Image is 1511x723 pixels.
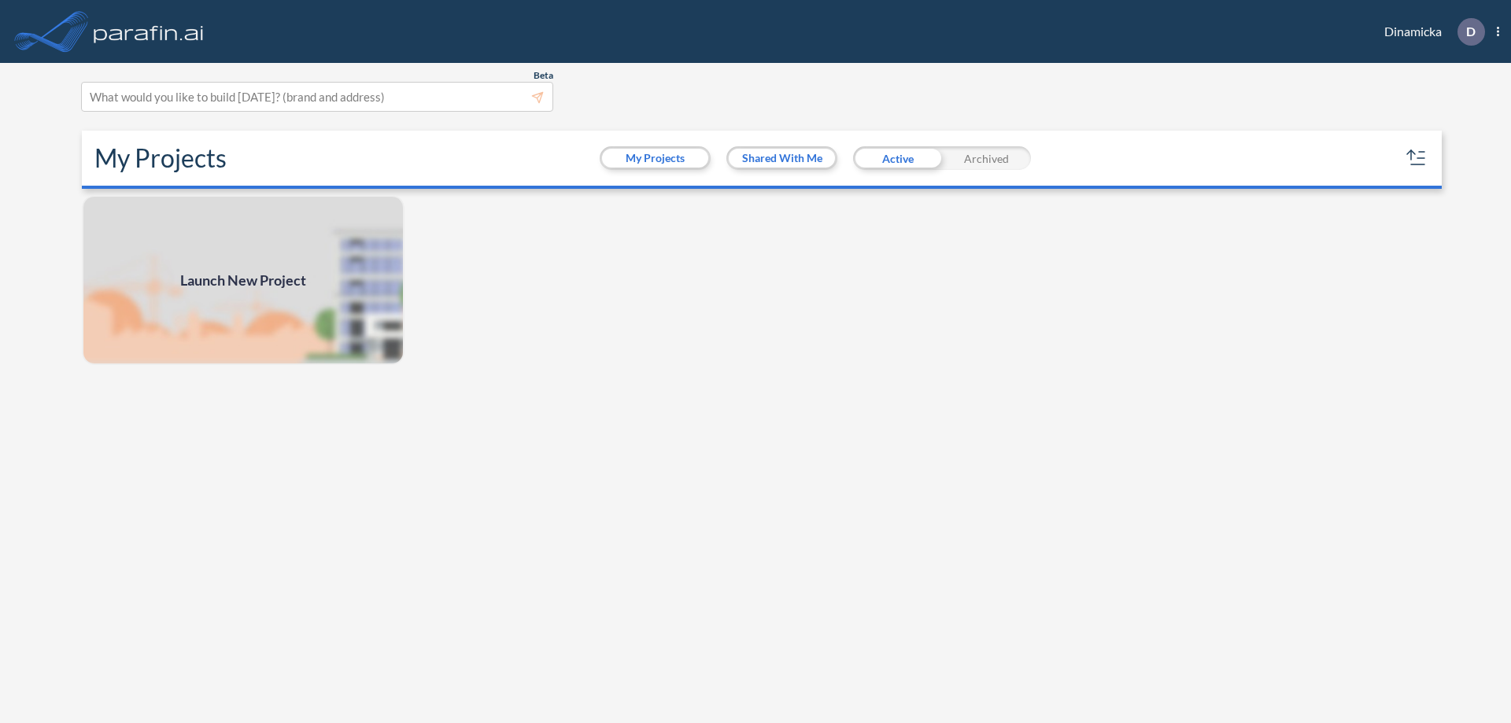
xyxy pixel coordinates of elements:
[94,143,227,173] h2: My Projects
[91,16,207,47] img: logo
[534,69,553,82] span: Beta
[180,270,306,291] span: Launch New Project
[1361,18,1499,46] div: Dinamicka
[602,149,708,168] button: My Projects
[82,195,405,365] img: add
[1466,24,1476,39] p: D
[942,146,1031,170] div: Archived
[1404,146,1429,171] button: sort
[82,195,405,365] a: Launch New Project
[853,146,942,170] div: Active
[729,149,835,168] button: Shared With Me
